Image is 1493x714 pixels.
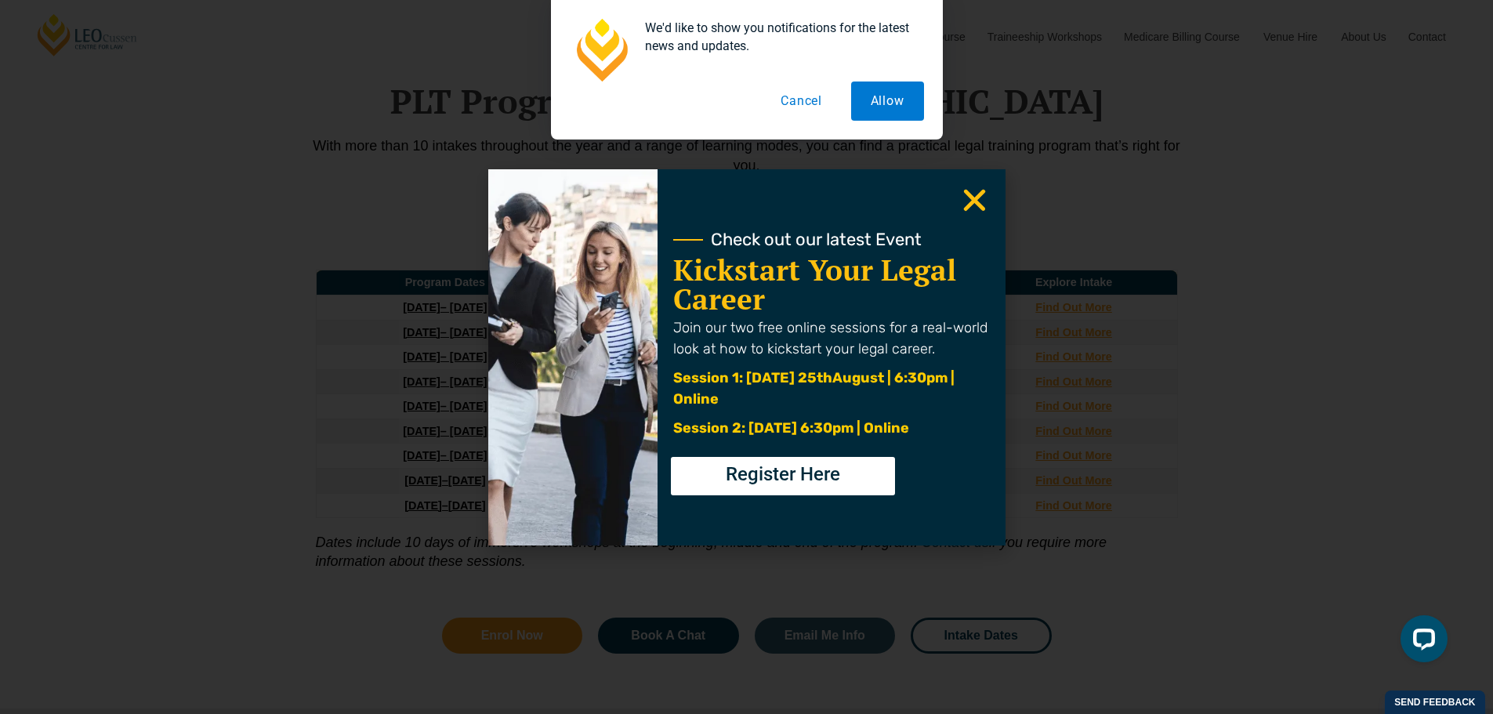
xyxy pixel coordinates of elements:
button: Cancel [761,82,842,121]
span: th [817,369,832,386]
span: Session 1: [DATE] 25 [673,369,817,386]
span: Session 2: [DATE] 6:30pm | Online [673,419,909,437]
span: August | 6:30pm | Online [673,369,955,408]
div: We'd like to show you notifications for the latest news and updates. [632,19,924,55]
span: Check out our latest Event [711,231,922,248]
iframe: LiveChat chat widget [1388,609,1454,675]
span: Join our two free online sessions for a real-world look at how to kickstart your legal career. [673,319,987,357]
button: Allow [851,82,924,121]
img: notification icon [570,19,632,82]
a: Kickstart Your Legal Career [673,251,956,318]
span: Register Here [726,465,840,484]
a: Register Here [671,457,895,495]
a: Close [959,185,990,216]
